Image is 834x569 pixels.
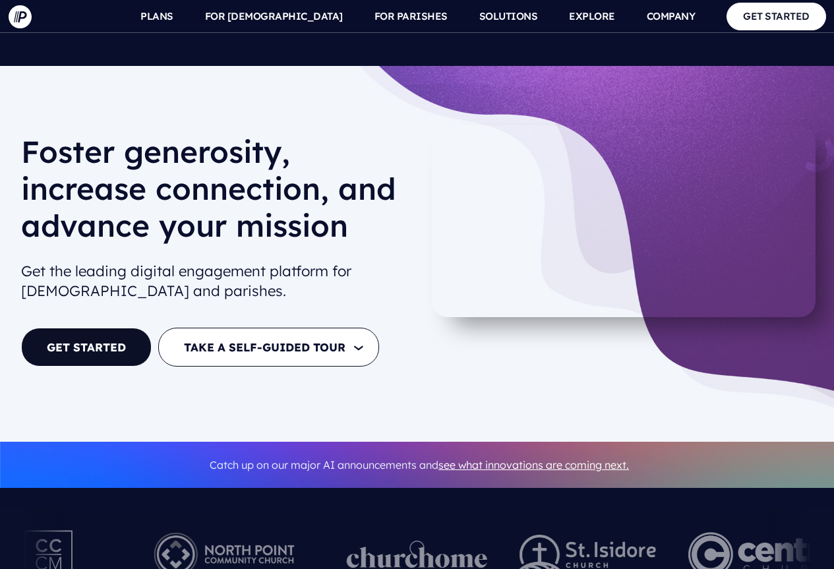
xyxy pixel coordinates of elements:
[21,328,152,367] a: GET STARTED
[727,3,826,30] a: GET STARTED
[21,133,409,255] h1: Foster generosity, increase connection, and advance your mission
[347,541,488,568] img: pp_logos_1
[21,450,818,480] p: Catch up on our major AI announcements and
[438,458,629,471] a: see what innovations are coming next.
[21,256,409,307] h2: Get the leading digital engagement platform for [DEMOGRAPHIC_DATA] and parishes.
[158,328,379,367] button: TAKE A SELF-GUIDED TOUR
